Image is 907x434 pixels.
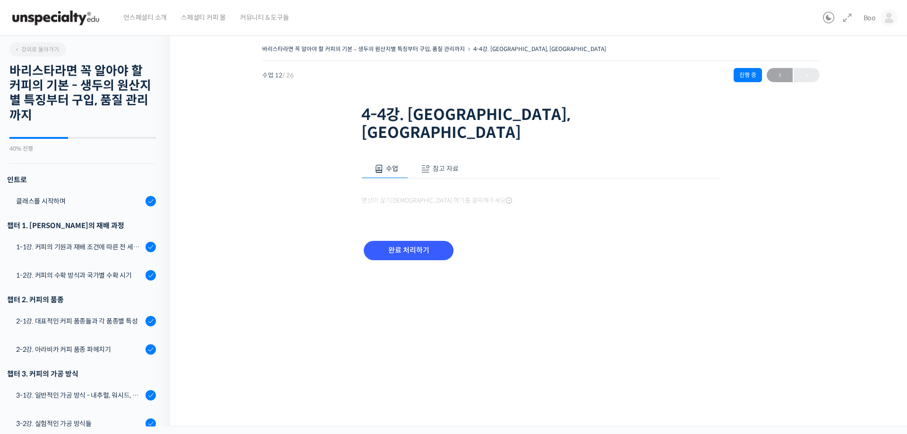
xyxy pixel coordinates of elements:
[433,164,459,173] span: 참고 자료
[9,146,156,152] div: 40% 진행
[16,344,143,355] div: 2-2강. 아라비카 커피 품종 파헤치기
[767,68,793,82] a: ←이전
[473,45,606,52] a: 4-4강. [GEOGRAPHIC_DATA], [GEOGRAPHIC_DATA]
[361,197,512,204] span: 영상이 끊기[DEMOGRAPHIC_DATA] 여기를 클릭해주세요
[16,242,143,252] div: 1-1강. 커피의 기원과 재배 조건에 따른 전 세계 산지의 분포
[734,68,762,82] div: 진행 중
[16,196,143,206] div: 클래스를 시작하며
[386,164,398,173] span: 수업
[9,43,66,57] a: 강의로 돌아가기
[767,69,793,82] span: ←
[7,173,156,186] h3: 인트로
[282,71,294,79] span: / 26
[16,270,143,281] div: 1-2강. 커피의 수확 방식과 국가별 수확 시기
[864,14,876,22] span: Boo
[262,45,465,52] a: 바리스타라면 꼭 알아야 할 커피의 기본 – 생두의 원산지별 특징부터 구입, 품질 관리까지
[7,367,156,380] div: 챕터 3. 커피의 가공 방식
[262,72,294,78] span: 수업 12
[364,241,453,260] input: 완료 처리하기
[16,390,143,400] div: 3-1강. 일반적인 가공 방식 - 내추럴, 워시드, 허니
[7,219,156,232] div: 챕터 1. [PERSON_NAME]의 재배 과정
[14,46,59,53] span: 강의로 돌아가기
[7,293,156,306] div: 챕터 2. 커피의 품종
[361,106,720,142] h1: 4-4강. [GEOGRAPHIC_DATA], [GEOGRAPHIC_DATA]
[16,316,143,326] div: 2-1강. 대표적인 커피 품종들과 각 품종별 특성
[16,418,143,429] div: 3-2강. 실험적인 가공 방식들
[9,64,156,123] h2: 바리스타라면 꼭 알아야 할 커피의 기본 - 생두의 원산지별 특징부터 구입, 품질 관리까지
